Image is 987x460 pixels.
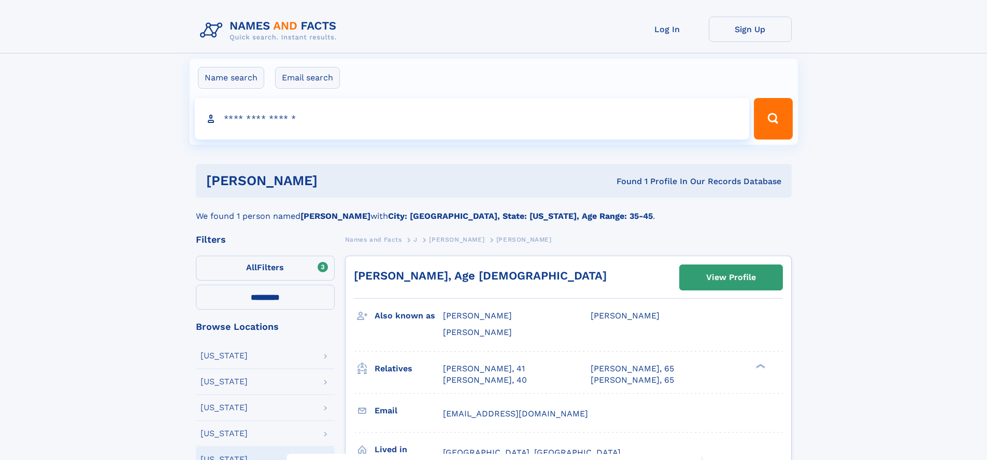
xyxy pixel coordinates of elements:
span: [PERSON_NAME] [496,236,552,243]
label: Name search [198,67,264,89]
a: [PERSON_NAME], 65 [591,363,674,374]
div: ❯ [753,363,766,369]
h3: Email [375,402,443,420]
h1: [PERSON_NAME] [206,174,467,187]
h3: Lived in [375,441,443,458]
b: City: [GEOGRAPHIC_DATA], State: [US_STATE], Age Range: 35-45 [388,211,653,221]
label: Filters [196,256,335,281]
a: [PERSON_NAME], 40 [443,374,527,386]
a: Names and Facts [345,233,402,246]
a: Log In [626,17,709,42]
img: Logo Names and Facts [196,17,345,45]
span: [PERSON_NAME] [591,311,660,320]
a: [PERSON_NAME], Age [DEMOGRAPHIC_DATA] [354,269,607,282]
a: Sign Up [709,17,792,42]
a: J [413,233,418,246]
span: [PERSON_NAME] [429,236,484,243]
a: [PERSON_NAME], 41 [443,363,525,374]
h3: Relatives [375,360,443,378]
b: [PERSON_NAME] [301,211,370,221]
div: [US_STATE] [201,429,248,438]
div: Found 1 Profile In Our Records Database [467,176,781,187]
span: [EMAIL_ADDRESS][DOMAIN_NAME] [443,409,588,419]
span: J [413,236,418,243]
span: [GEOGRAPHIC_DATA], [GEOGRAPHIC_DATA] [443,448,621,457]
div: We found 1 person named with . [196,198,792,222]
div: [US_STATE] [201,352,248,360]
div: View Profile [706,266,756,289]
h3: Also known as [375,307,443,325]
input: search input [195,98,750,140]
label: Email search [275,67,340,89]
div: [US_STATE] [201,378,248,386]
div: [US_STATE] [201,403,248,412]
span: [PERSON_NAME] [443,311,512,320]
a: View Profile [680,265,782,290]
span: [PERSON_NAME] [443,327,512,337]
span: All [246,262,257,272]
a: [PERSON_NAME], 65 [591,374,674,386]
div: Browse Locations [196,322,335,331]
div: Filters [196,235,335,244]
button: Search Button [754,98,792,140]
a: [PERSON_NAME] [429,233,484,246]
